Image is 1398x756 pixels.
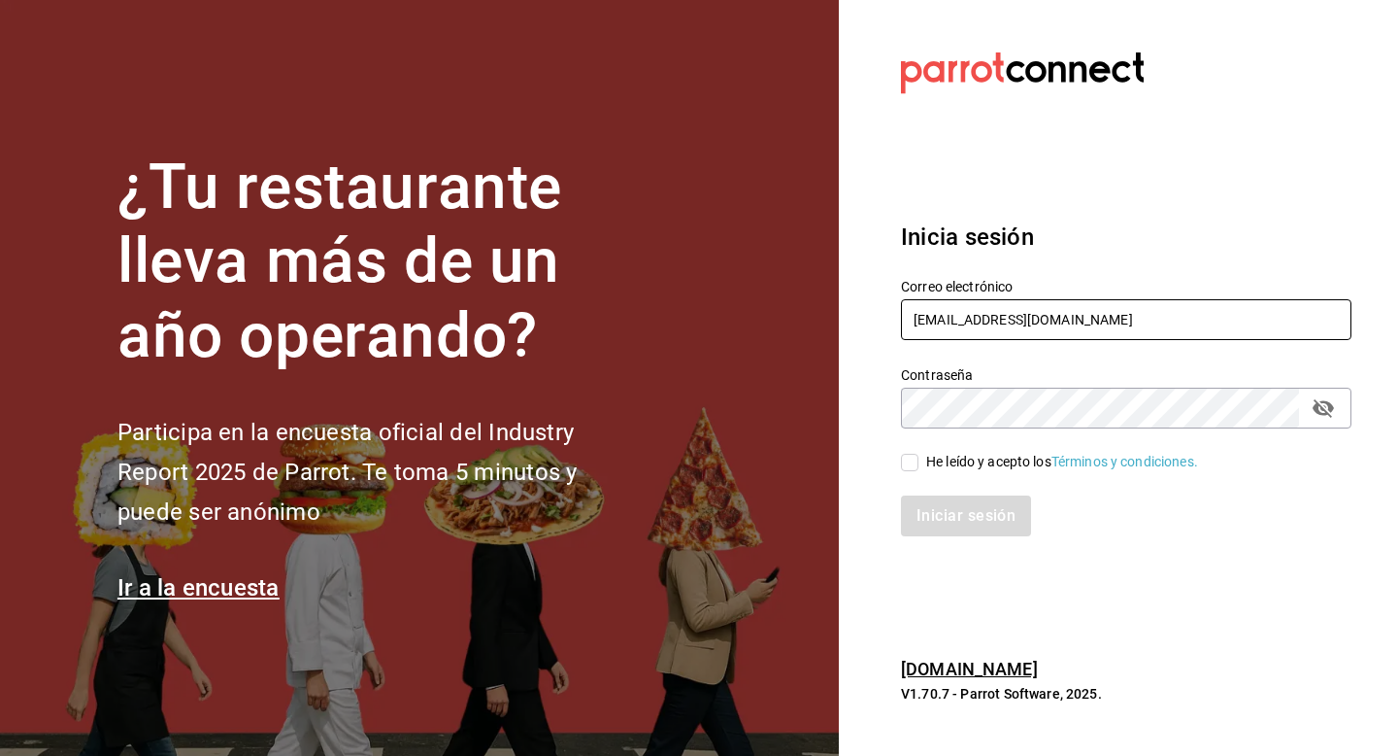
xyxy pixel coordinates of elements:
label: Correo electrónico [901,279,1351,292]
input: Ingresa tu correo electrónico [901,299,1351,340]
div: He leído y acepto los [926,452,1198,472]
a: [DOMAIN_NAME] [901,659,1038,679]
button: passwordField [1307,392,1340,425]
label: Contraseña [901,367,1351,381]
h1: ¿Tu restaurante lleva más de un año operando? [117,151,642,374]
h3: Inicia sesión [901,220,1351,255]
a: Términos y condiciones. [1051,454,1198,469]
a: Ir a la encuesta [117,574,280,601]
h2: Participa en la encuesta oficial del Industry Report 2025 de Parrot. Te toma 5 minutos y puede se... [117,413,642,532]
p: V1.70.7 - Parrot Software, 2025. [901,684,1351,704]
